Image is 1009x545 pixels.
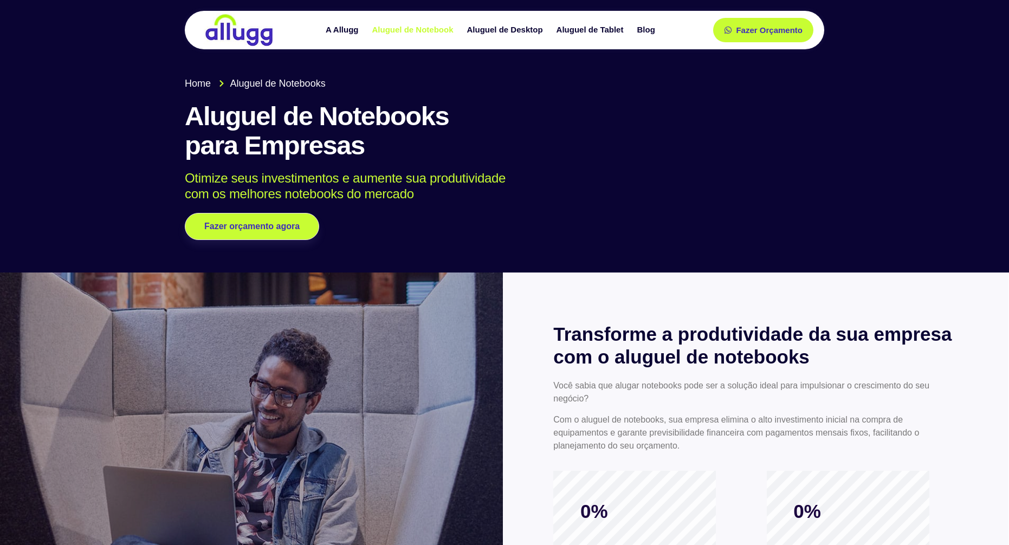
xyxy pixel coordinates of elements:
span: 0% [553,500,635,523]
span: Fazer orçamento agora [204,222,300,231]
span: Home [185,76,211,91]
h2: Transforme a produtividade da sua empresa com o aluguel de notebooks [553,323,958,368]
span: 0% [767,500,848,523]
p: Com o aluguel de notebooks, sua empresa elimina o alto investimento inicial na compra de equipame... [553,413,958,452]
a: Aluguel de Tablet [551,21,632,40]
img: locação de TI é Allugg [204,14,274,47]
a: Aluguel de Desktop [462,21,551,40]
p: Otimize seus investimentos e aumente sua produtividade com os melhores notebooks do mercado [185,171,809,202]
h1: Aluguel de Notebooks para Empresas [185,102,824,160]
span: Aluguel de Notebooks [228,76,326,91]
a: Aluguel de Notebook [367,21,462,40]
a: Blog [631,21,663,40]
a: Fazer Orçamento [713,18,813,42]
a: A Allugg [320,21,367,40]
span: Fazer Orçamento [736,26,803,34]
a: Fazer orçamento agora [185,213,319,240]
p: Você sabia que alugar notebooks pode ser a solução ideal para impulsionar o crescimento do seu ne... [553,379,958,405]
